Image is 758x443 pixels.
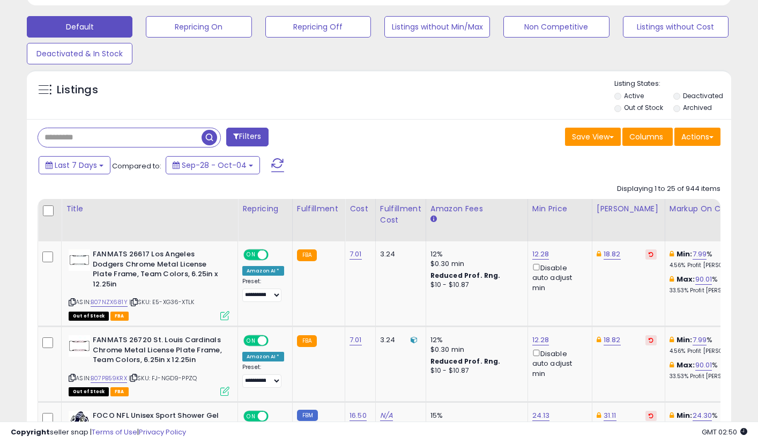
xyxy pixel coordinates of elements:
[430,411,519,420] div: 15%
[384,16,490,38] button: Listings without Min/Max
[93,249,223,292] b: FANMATS 26617 Los Angeles Dodgers Chrome Metal License Plate Frame, Team Colors, 6.25in x 12.25in
[93,335,223,368] b: FANMATS 26720 St. Louis Cardinals Chrome Metal License Plate Frame, Team Colors, 6.25in x 12.25in
[380,410,393,421] a: N/A
[242,364,284,388] div: Preset:
[69,335,229,395] div: ASIN:
[532,249,549,260] a: 12.28
[702,427,747,437] span: 2025-10-12 02:50 GMT
[69,411,90,432] img: 51gW1L7r-ML._SL40_.jpg
[430,345,519,355] div: $0.30 min
[182,160,247,171] span: Sep-28 - Oct-04
[27,16,132,38] button: Default
[695,274,712,285] a: 90.01
[430,215,437,224] small: Amazon Fees.
[66,203,233,215] div: Title
[532,348,584,379] div: Disable auto adjust min
[677,360,695,370] b: Max:
[57,83,98,98] h5: Listings
[532,203,588,215] div: Min Price
[532,335,549,345] a: 12.28
[604,335,621,345] a: 18.82
[629,131,663,142] span: Columns
[430,357,501,366] b: Reduced Prof. Rng.
[623,16,729,38] button: Listings without Cost
[91,298,128,307] a: B07NZX681Y
[430,249,519,259] div: 12%
[430,335,519,345] div: 12%
[430,259,519,269] div: $0.30 min
[674,128,720,146] button: Actions
[380,335,418,345] div: 3.24
[110,312,129,321] span: FBA
[380,203,421,226] div: Fulfillment Cost
[112,161,161,171] span: Compared to:
[677,274,695,284] b: Max:
[69,249,229,319] div: ASIN:
[683,91,723,100] label: Deactivated
[350,249,362,260] a: 7.01
[430,203,523,215] div: Amazon Fees
[695,360,712,371] a: 90.01
[693,335,707,345] a: 7.99
[297,410,318,421] small: FBM
[532,410,550,421] a: 24.13
[624,91,644,100] label: Active
[27,43,132,64] button: Deactivated & In Stock
[693,410,712,421] a: 24.30
[242,203,288,215] div: Repricing
[350,335,362,345] a: 7.01
[55,160,97,171] span: Last 7 Days
[430,366,519,375] div: $10 - $10.87
[430,280,519,290] div: $10 - $10.87
[244,336,258,345] span: ON
[532,262,584,293] div: Disable auto adjust min
[139,427,186,437] a: Privacy Policy
[166,156,260,174] button: Sep-28 - Oct-04
[677,249,693,259] b: Min:
[69,335,90,357] img: 31+T4x580mL._SL40_.jpg
[146,16,251,38] button: Repricing On
[297,203,340,215] div: Fulfillment
[604,410,616,421] a: 31.11
[129,374,197,382] span: | SKU: FJ-NGD9-PPZQ
[614,79,731,89] p: Listing States:
[624,103,663,112] label: Out of Stock
[677,335,693,345] b: Min:
[129,298,194,306] span: | SKU: E5-XG36-XTLK
[39,156,110,174] button: Last 7 Days
[11,427,186,438] div: seller snap | |
[242,278,284,302] div: Preset:
[242,266,284,276] div: Amazon AI *
[350,203,371,215] div: Cost
[267,250,284,260] span: OFF
[267,336,284,345] span: OFF
[597,203,660,215] div: [PERSON_NAME]
[565,128,621,146] button: Save View
[622,128,673,146] button: Columns
[92,427,137,437] a: Terms of Use
[91,374,127,383] a: B07PB59KRX
[380,249,418,259] div: 3.24
[226,128,268,146] button: Filters
[297,335,317,347] small: FBA
[617,184,720,194] div: Displaying 1 to 25 of 944 items
[503,16,609,38] button: Non Competitive
[693,249,707,260] a: 7.99
[244,250,258,260] span: ON
[604,249,621,260] a: 18.82
[677,410,693,420] b: Min:
[69,387,109,396] span: All listings that are currently out of stock and unavailable for purchase on Amazon
[69,312,109,321] span: All listings that are currently out of stock and unavailable for purchase on Amazon
[11,427,50,437] strong: Copyright
[69,249,90,271] img: 31NPynFDANL._SL40_.jpg
[350,410,367,421] a: 16.50
[110,387,129,396] span: FBA
[242,352,284,361] div: Amazon AI *
[430,271,501,280] b: Reduced Prof. Rng.
[297,249,317,261] small: FBA
[683,103,712,112] label: Archived
[265,16,371,38] button: Repricing Off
